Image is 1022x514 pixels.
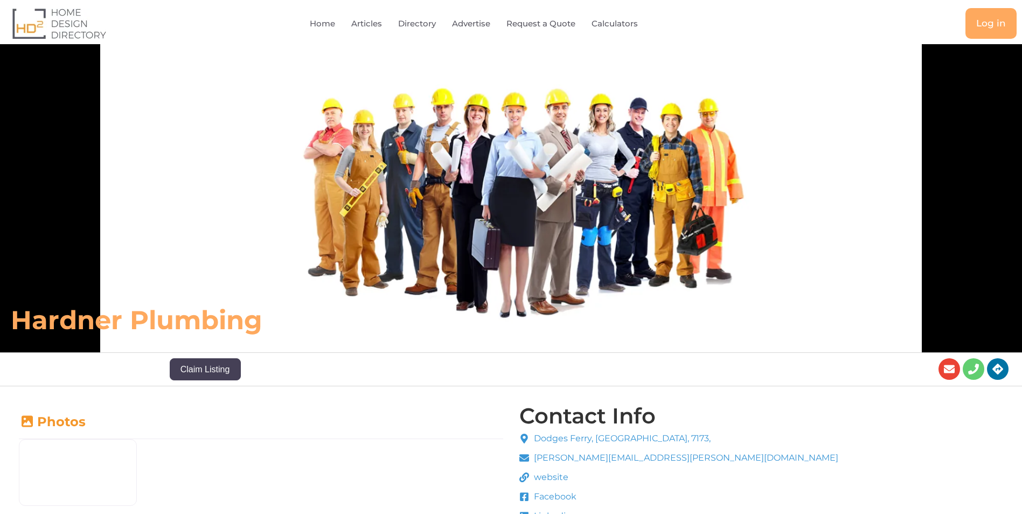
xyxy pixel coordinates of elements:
[452,11,490,36] a: Advertise
[506,11,575,36] a: Request a Quote
[531,490,576,503] span: Facebook
[519,452,839,464] a: [PERSON_NAME][EMAIL_ADDRESS][PERSON_NAME][DOMAIN_NAME]
[965,8,1017,39] a: Log in
[11,304,710,336] h6: Hardner Plumbing
[207,11,763,36] nav: Menu
[531,471,568,484] span: website
[531,432,711,445] span: Dodges Ferry, [GEOGRAPHIC_DATA], 7173,
[531,452,838,464] span: [PERSON_NAME][EMAIL_ADDRESS][PERSON_NAME][DOMAIN_NAME]
[19,414,86,429] a: Photos
[976,19,1006,28] span: Log in
[592,11,638,36] a: Calculators
[398,11,436,36] a: Directory
[310,11,335,36] a: Home
[351,11,382,36] a: Articles
[519,405,656,427] h4: Contact Info
[19,440,136,505] img: plumbing-pipe-svgrepo-com
[170,358,241,380] button: Claim Listing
